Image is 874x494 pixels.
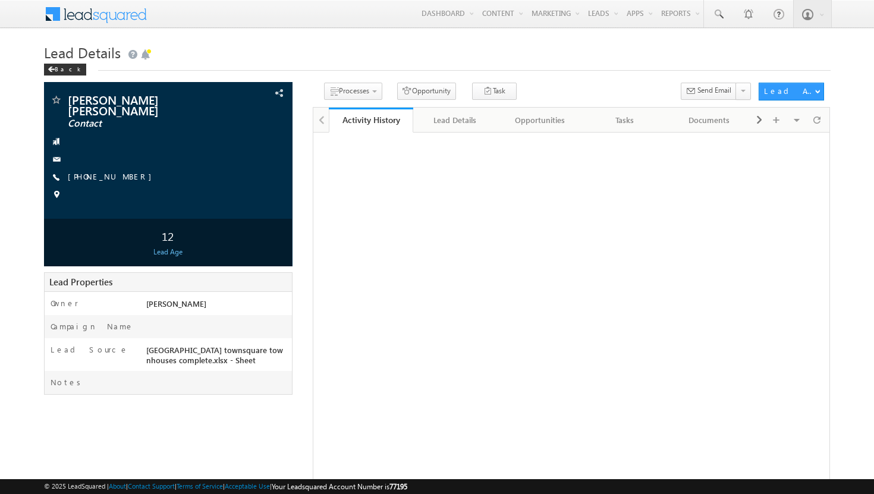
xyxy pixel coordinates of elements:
[68,94,222,115] span: [PERSON_NAME] [PERSON_NAME]
[472,83,517,100] button: Task
[397,83,456,100] button: Opportunity
[177,482,223,490] a: Terms of Service
[109,482,126,490] a: About
[324,83,382,100] button: Processes
[677,113,741,127] div: Documents
[44,63,92,73] a: Back
[225,482,270,490] a: Acceptable Use
[44,43,121,62] span: Lead Details
[339,86,369,95] span: Processes
[329,108,413,133] a: Activity History
[49,276,112,288] span: Lead Properties
[68,171,158,183] span: [PHONE_NUMBER]
[47,225,289,247] div: 12
[667,108,752,133] a: Documents
[413,108,498,133] a: Lead Details
[51,321,134,332] label: Campaign Name
[143,344,292,371] div: [GEOGRAPHIC_DATA] townsquare townhouses complete.xlsx - Sheet
[697,85,731,96] span: Send Email
[128,482,175,490] a: Contact Support
[583,108,667,133] a: Tasks
[389,482,407,491] span: 77195
[44,64,86,75] div: Back
[47,247,289,257] div: Lead Age
[146,298,206,309] span: [PERSON_NAME]
[592,113,656,127] div: Tasks
[498,108,583,133] a: Opportunities
[764,86,815,96] div: Lead Actions
[44,481,407,492] span: © 2025 LeadSquared | | | | |
[423,113,487,127] div: Lead Details
[338,114,404,125] div: Activity History
[51,377,85,388] label: Notes
[51,298,78,309] label: Owner
[51,344,128,355] label: Lead Source
[681,83,737,100] button: Send Email
[68,118,222,130] span: Contact
[508,113,572,127] div: Opportunities
[272,482,407,491] span: Your Leadsquared Account Number is
[759,83,824,100] button: Lead Actions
